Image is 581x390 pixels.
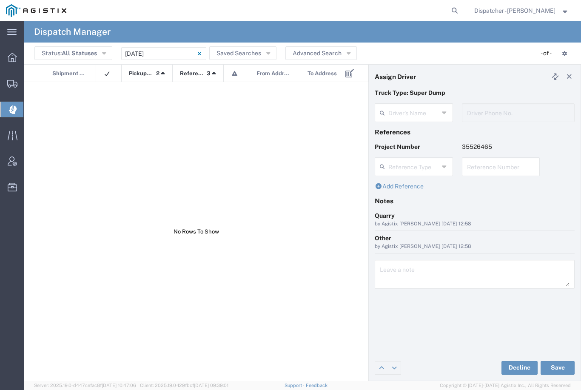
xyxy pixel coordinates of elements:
[102,383,136,388] span: [DATE] 10:47:06
[306,383,328,388] a: Feedback
[375,88,575,97] p: Truck Type: Super Dump
[375,183,424,190] a: Add Reference
[209,46,276,60] button: Saved Searches
[140,383,228,388] span: Client: 2025.19.0-129fbcf
[440,382,571,389] span: Copyright © [DATE]-[DATE] Agistix Inc., All Rights Reserved
[375,211,575,220] div: Quarry
[285,46,357,60] button: Advanced Search
[375,128,575,136] h4: References
[34,383,136,388] span: Server: 2025.19.0-d447cefac8f
[501,361,538,375] button: Decline
[375,142,453,151] p: Project Number
[375,362,388,374] a: Edit previous row
[156,65,159,83] span: 2
[62,50,97,57] span: All Statuses
[375,73,416,80] h4: Assign Driver
[541,361,575,375] button: Save
[375,234,575,243] div: Other
[256,65,291,83] span: From Address
[388,362,401,374] a: Edit next row
[462,142,540,151] p: 35526465
[375,243,575,251] div: by Agistix [PERSON_NAME] [DATE] 12:58
[474,6,570,16] button: Dispatcher - [PERSON_NAME]
[194,383,228,388] span: [DATE] 09:39:01
[474,6,555,15] span: Dispatcher - Cameron Bowman
[6,4,66,17] img: logo
[285,383,306,388] a: Support
[52,65,87,83] span: Shipment No.
[375,220,575,228] div: by Agistix [PERSON_NAME] [DATE] 12:58
[129,65,153,83] span: Pickup Date and Time
[541,49,555,58] div: - of -
[180,65,204,83] span: Reference
[34,46,112,60] button: Status:All Statuses
[34,21,111,43] h4: Dispatch Manager
[207,65,211,83] span: 3
[375,197,575,205] h4: Notes
[308,65,337,83] span: To Address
